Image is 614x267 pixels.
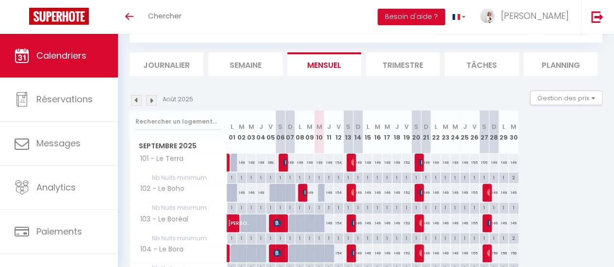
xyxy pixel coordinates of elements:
th: 28 [489,110,499,154]
abbr: M [249,122,254,131]
abbr: J [395,122,399,131]
div: 149 [392,184,402,202]
div: 149 [421,214,431,232]
span: [PERSON_NAME] [487,214,490,232]
span: Réservations [36,93,93,105]
li: Planning [524,52,597,76]
span: Calendriers [36,49,86,62]
div: 149 [373,214,382,232]
button: Ouvrir le widget de chat LiveChat [8,4,37,33]
span: [PERSON_NAME] [419,214,422,232]
span: 104 - Le Bora [132,244,186,255]
div: 1 [315,203,324,212]
div: 1 [470,173,479,182]
abbr: V [472,122,477,131]
div: 149 [324,214,334,232]
div: 149 [256,154,266,172]
div: 1 [402,233,411,242]
abbr: S [414,122,418,131]
div: 154 [334,244,344,262]
div: 149 [441,214,450,232]
div: 149 [431,244,441,262]
div: 1 [334,173,343,182]
th: 19 [402,110,412,154]
div: 149 [353,214,363,232]
div: 1 [315,173,324,182]
span: [PERSON_NAME] [419,183,422,202]
div: 1 [373,203,382,212]
div: 1 [295,173,304,182]
div: 152 [402,184,412,202]
div: 155 [470,244,480,262]
span: [PERSON_NAME] [228,209,250,227]
th: 05 [266,110,276,154]
span: Analytics [36,181,76,193]
span: ⁨Eleftheria ([PERSON_NAME])[PERSON_NAME] [351,183,354,202]
abbr: S [346,122,350,131]
th: 04 [256,110,266,154]
th: 07 [285,110,295,154]
div: 1 [227,203,236,212]
div: 1 [460,203,469,212]
div: 1 [431,173,440,182]
th: 15 [363,110,373,154]
div: 1 [450,203,460,212]
abbr: D [356,122,361,131]
div: 1 [402,173,411,182]
div: 1 [305,173,314,182]
div: 1 [441,173,450,182]
div: 149 [460,184,470,202]
div: 1 [295,233,304,242]
th: 01 [227,110,237,154]
div: 149 [441,184,450,202]
div: 1 [480,173,489,182]
div: 149 [441,154,450,172]
div: 1 [227,233,236,242]
div: 1 [489,173,498,182]
th: 25 [460,110,470,154]
span: [PERSON_NAME] [419,153,422,172]
div: 1 [334,233,343,242]
div: 149 [450,244,460,262]
div: 149 [315,154,324,172]
th: 18 [392,110,402,154]
span: Nb Nuits minimum [130,203,227,213]
div: 1 [382,233,392,242]
div: 149 [431,154,441,172]
span: [PERSON_NAME] [283,153,286,172]
abbr: M [307,122,313,131]
span: 102 - Le Boho [132,184,187,194]
div: 1 [353,203,363,212]
div: 1 [460,173,469,182]
div: 1 [450,233,460,242]
span: 103 - Le Boréal [132,214,191,225]
div: 1 [324,233,333,242]
iframe: Chat [573,223,607,260]
div: 1 [392,173,401,182]
div: 1 [363,173,372,182]
div: 1 [489,233,498,242]
div: 2 [509,233,518,242]
img: ... [480,9,495,23]
div: 1 [480,233,489,242]
button: Besoin d'aide ? [378,9,445,25]
th: 29 [499,110,509,154]
div: 1 [276,173,285,182]
abbr: V [336,122,341,131]
abbr: M [443,122,448,131]
th: 27 [480,110,489,154]
div: 1 [431,203,440,212]
div: 1 [470,203,479,212]
div: 2 [509,173,518,182]
div: 149 [450,154,460,172]
a: [PERSON_NAME] [223,244,228,263]
div: 149 [431,184,441,202]
div: 1 [373,173,382,182]
input: Rechercher un logement... [135,113,221,130]
span: Chercher [148,11,182,21]
span: [PERSON_NAME] [487,244,490,262]
abbr: M [511,122,516,131]
div: 152 [402,244,412,262]
div: 1 [353,233,363,242]
div: 1 [353,173,363,182]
